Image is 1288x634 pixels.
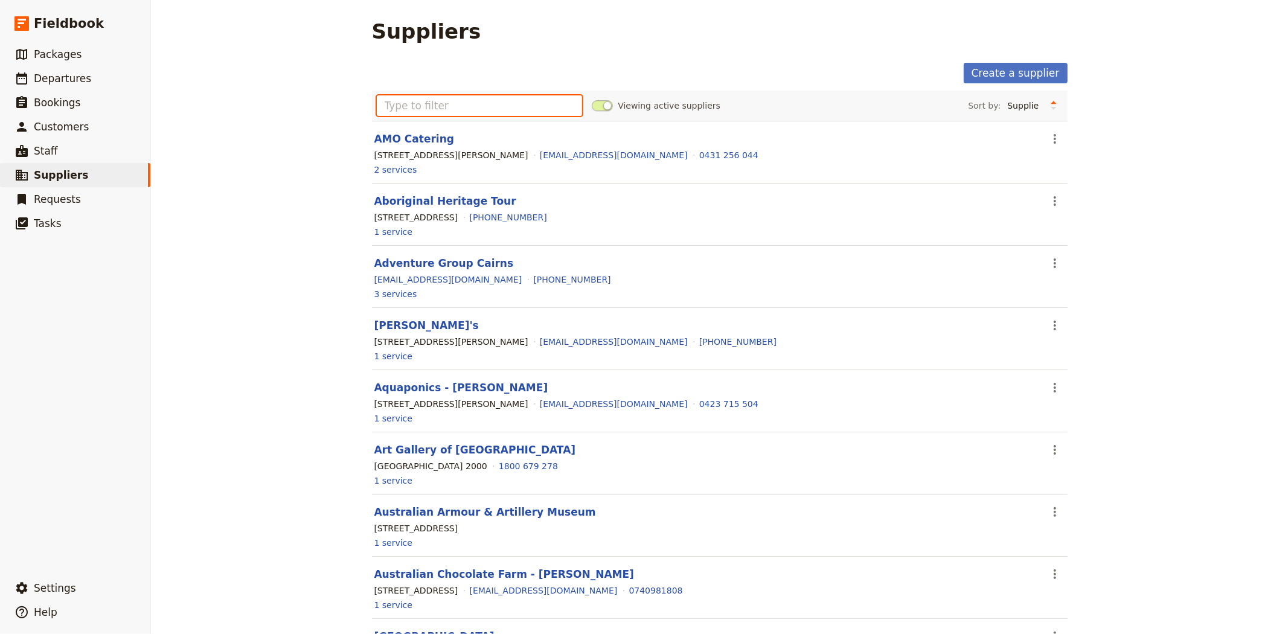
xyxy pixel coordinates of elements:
[374,506,596,518] a: Australian Armour & Artillery Museum
[34,145,58,157] span: Staff
[374,475,413,487] a: 1 service
[699,336,777,348] a: [PHONE_NUMBER]
[374,412,413,424] a: 1 service
[34,48,82,60] span: Packages
[618,100,720,112] span: Viewing active suppliers
[374,398,528,410] div: [STREET_ADDRESS][PERSON_NAME]
[34,72,91,85] span: Departures
[34,582,76,594] span: Settings
[1002,97,1045,115] select: Sort by:
[1045,502,1065,522] button: Actions
[699,398,758,410] a: 0423 715 504
[1045,315,1065,336] button: Actions
[699,149,758,161] a: 0431 256 044
[372,19,481,43] h1: Suppliers
[629,584,683,597] a: 0740981808
[374,460,487,472] div: [GEOGRAPHIC_DATA] 2000
[374,211,458,223] div: [STREET_ADDRESS]
[470,584,618,597] a: [EMAIL_ADDRESS][DOMAIN_NAME]
[374,257,514,269] a: Adventure Group Cairns
[374,382,548,394] a: Aquaponics - [PERSON_NAME]
[374,584,458,597] div: [STREET_ADDRESS]
[470,211,547,223] a: [PHONE_NUMBER]
[964,63,1068,83] a: Create a supplier
[1045,564,1065,584] button: Actions
[34,121,89,133] span: Customers
[34,97,80,109] span: Bookings
[374,226,413,238] a: 1 service
[1045,129,1065,149] button: Actions
[34,217,62,229] span: Tasks
[1045,97,1063,115] button: Change sort direction
[1045,253,1065,274] button: Actions
[374,319,479,331] a: [PERSON_NAME]'s
[1045,377,1065,398] button: Actions
[374,537,413,549] a: 1 service
[499,460,558,472] a: 1800 679 278
[374,522,458,534] div: [STREET_ADDRESS]
[34,169,88,181] span: Suppliers
[968,100,1001,112] span: Sort by:
[374,568,635,580] a: Australian Chocolate Farm - [PERSON_NAME]
[374,288,417,300] a: 3 services
[374,195,516,207] a: Aboriginal Heritage Tour
[534,274,611,286] a: [PHONE_NUMBER]
[374,444,576,456] a: Art Gallery of [GEOGRAPHIC_DATA]
[34,14,104,33] span: Fieldbook
[34,193,81,205] span: Requests
[540,149,688,161] a: [EMAIL_ADDRESS][DOMAIN_NAME]
[377,95,583,116] input: Type to filter
[1045,440,1065,460] button: Actions
[374,149,528,161] div: [STREET_ADDRESS][PERSON_NAME]
[374,336,528,348] div: [STREET_ADDRESS][PERSON_NAME]
[374,350,413,362] a: 1 service
[374,133,455,145] a: AMO Catering
[1045,191,1065,211] button: Actions
[374,599,413,611] a: 1 service
[34,606,57,618] span: Help
[374,164,417,176] a: 2 services
[540,336,688,348] a: [EMAIL_ADDRESS][DOMAIN_NAME]
[374,274,522,286] a: [EMAIL_ADDRESS][DOMAIN_NAME]
[540,398,688,410] a: [EMAIL_ADDRESS][DOMAIN_NAME]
